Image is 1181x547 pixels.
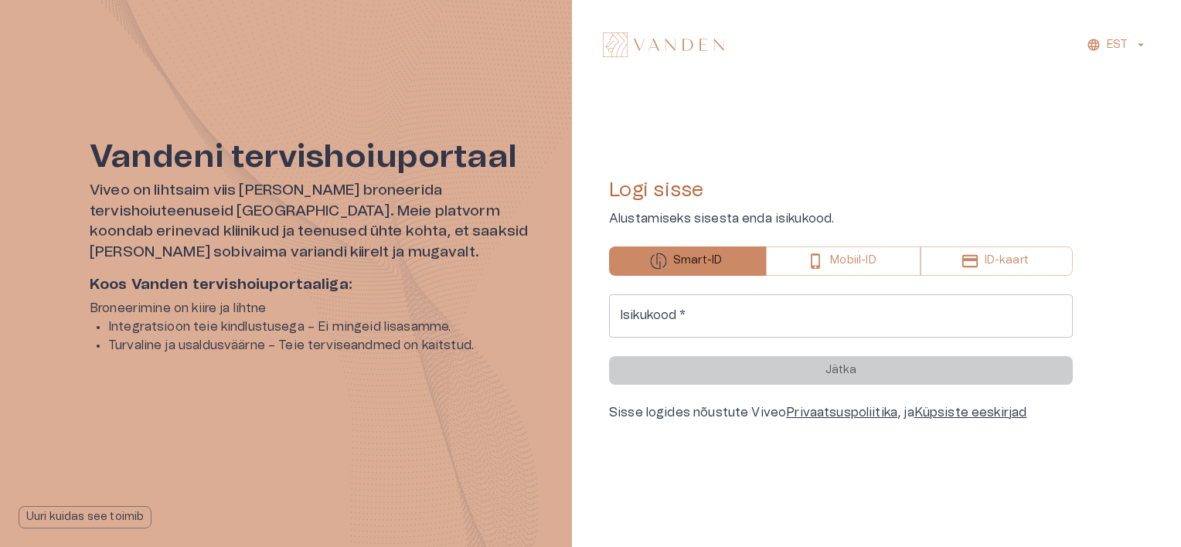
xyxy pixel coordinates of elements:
button: ID-kaart [921,246,1073,276]
button: EST [1084,34,1150,56]
p: Smart-ID [673,253,722,269]
p: Mobiil-ID [830,253,876,269]
a: Küpsiste eeskirjad [914,406,1027,419]
p: ID-kaart [985,253,1029,269]
p: EST [1107,37,1128,53]
button: Smart-ID [609,246,766,276]
p: Alustamiseks sisesta enda isikukood. [609,209,1073,228]
div: Sisse logides nõustute Viveo , ja [609,403,1073,422]
button: Uuri kuidas see toimib [19,506,151,528]
p: Uuri kuidas see toimib [26,509,144,525]
a: Privaatsuspoliitika [786,406,897,419]
img: Vanden logo [603,32,724,57]
button: Mobiil-ID [766,246,920,276]
h4: Logi sisse [609,178,1073,202]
